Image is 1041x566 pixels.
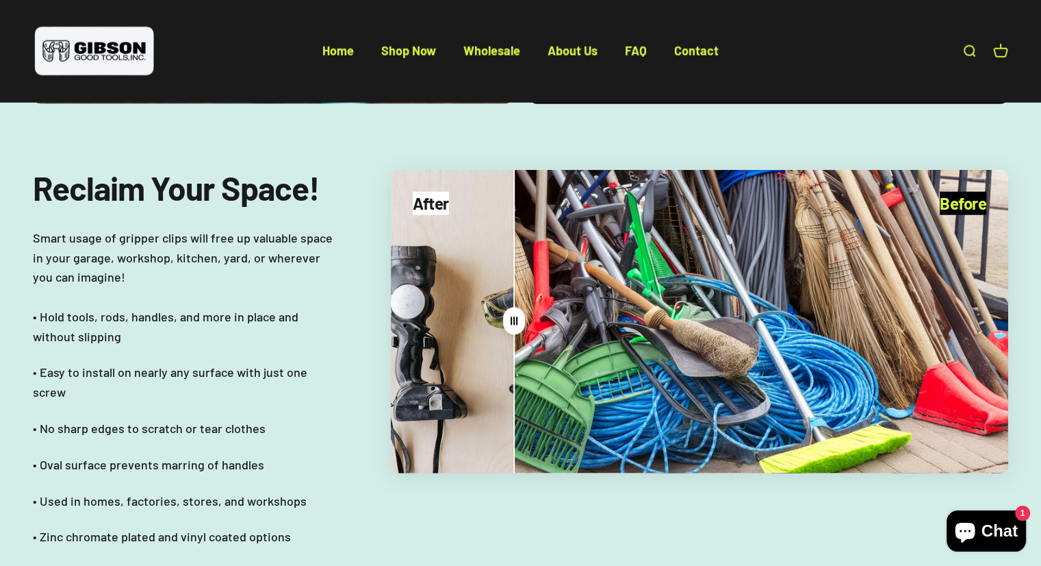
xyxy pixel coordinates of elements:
[381,43,436,58] a: Shop Now
[33,228,342,347] p: Smart usage of gripper clips will free up valuable space in your garage, workshop, kitchen, yard,...
[548,43,597,58] a: About Us
[322,43,354,58] a: Home
[33,455,342,475] p: • Oval surface prevents marring of handles
[33,362,342,402] p: • Easy to install on nearly any surface with just one screw
[33,527,342,547] p: • Zinc chromate plated and vinyl coated options
[942,510,1030,555] inbox-online-store-chat: Shopify online store chat
[33,419,342,439] p: • No sharp edges to scratch or tear clothes
[33,491,342,511] p: • Used in homes, factories, stores, and workshops
[463,43,520,58] a: Wholesale
[625,43,647,58] a: FAQ
[674,43,719,58] a: Contact
[33,170,342,206] h2: Reclaim Your Space!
